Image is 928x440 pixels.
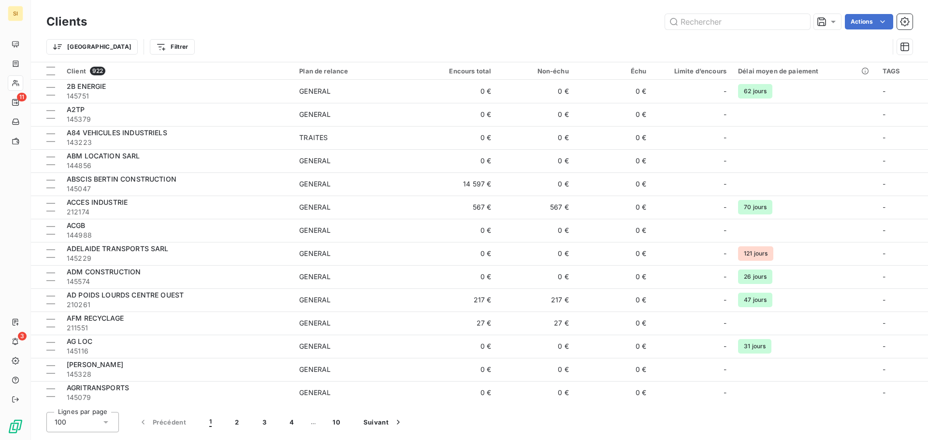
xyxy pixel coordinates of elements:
span: - [724,249,726,258]
div: GENERAL [299,295,331,305]
span: - [724,110,726,119]
td: 0 € [575,381,652,404]
span: 211551 [67,323,288,333]
span: A2TP [67,105,85,114]
div: Limite d’encours [658,67,726,75]
td: 0 € [497,172,574,196]
span: 145574 [67,277,288,286]
span: AG LOC [67,337,92,345]
span: - [724,179,726,189]
span: 210261 [67,300,288,310]
span: - [883,133,885,142]
td: 567 € [420,196,497,219]
td: 217 € [420,288,497,312]
div: SI [8,6,23,21]
span: - [883,319,885,327]
td: 567 € [497,196,574,219]
span: - [883,180,885,188]
div: TAGS [883,67,922,75]
span: 26 jours [738,270,772,284]
td: 0 € [575,219,652,242]
span: [PERSON_NAME] [67,360,123,369]
span: 3 [18,332,27,341]
span: - [883,226,885,234]
span: - [724,365,726,374]
span: 100 [55,417,66,427]
span: - [724,272,726,282]
button: Précédent [127,412,198,432]
span: - [724,295,726,305]
span: 2B ENERGIE [67,82,106,90]
iframe: Intercom live chat [895,407,918,430]
span: - [883,203,885,211]
button: 10 [321,412,352,432]
span: - [724,318,726,328]
button: 2 [223,412,250,432]
td: 217 € [497,288,574,312]
td: 0 € [497,381,574,404]
span: - [724,133,726,142]
span: AFM RECYCLAGE [67,314,124,322]
div: GENERAL [299,249,331,258]
td: 0 € [575,288,652,312]
div: Encours total [425,67,491,75]
td: 0 € [420,242,497,265]
td: 0 € [575,242,652,265]
span: - [724,156,726,166]
td: 0 € [497,335,574,358]
span: 922 [90,67,105,75]
td: 0 € [420,126,497,149]
div: Plan de relance [299,67,414,75]
td: 0 € [497,242,574,265]
span: 70 jours [738,200,772,214]
span: AGRITRANSPORTS [67,383,129,392]
span: 121 jours [738,246,773,261]
span: … [305,414,321,430]
td: 27 € [497,312,574,335]
span: 145047 [67,184,288,194]
div: GENERAL [299,388,331,397]
span: ACGB [67,221,86,229]
td: 0 € [575,196,652,219]
div: GENERAL [299,341,331,351]
span: 144988 [67,230,288,240]
div: GENERAL [299,226,331,235]
td: 0 € [420,149,497,172]
span: - [883,249,885,257]
div: GENERAL [299,318,331,328]
div: GENERAL [299,110,331,119]
span: 145379 [67,114,288,124]
td: 0 € [497,103,574,126]
td: 0 € [497,219,574,242]
span: 31 jours [738,339,771,354]
div: Échu [580,67,646,75]
span: ACCES INDUSTRIE [67,198,128,206]
a: 11 [8,95,23,110]
button: Filtrer [150,39,194,55]
span: 11 [17,93,27,101]
span: - [883,110,885,118]
div: GENERAL [299,272,331,282]
td: 0 € [497,265,574,288]
span: - [724,86,726,96]
span: - [883,296,885,304]
td: 0 € [420,335,497,358]
span: Client [67,67,86,75]
td: 0 € [575,172,652,196]
span: 143223 [67,138,288,147]
td: 0 € [575,358,652,381]
span: AD POIDS LOURDS CENTRE OUEST [67,291,184,299]
button: [GEOGRAPHIC_DATA] [46,39,138,55]
td: 0 € [420,381,497,404]
div: TRAITES [299,133,328,142]
td: 0 € [420,358,497,381]
td: 0 € [575,126,652,149]
td: 0 € [420,80,497,103]
span: 145079 [67,393,288,402]
input: Rechercher [665,14,810,29]
span: 145328 [67,369,288,379]
span: 1 [209,417,212,427]
span: 62 jours [738,84,772,99]
td: 0 € [420,219,497,242]
div: GENERAL [299,156,331,166]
